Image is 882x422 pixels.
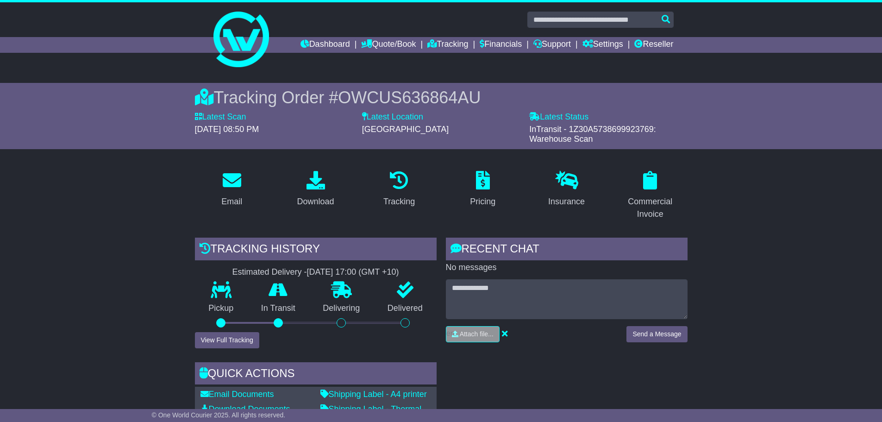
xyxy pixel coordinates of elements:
label: Latest Status [529,112,588,122]
p: Pickup [195,303,248,314]
a: Download [291,168,340,211]
div: Tracking Order # [195,88,688,107]
div: Pricing [470,195,495,208]
a: Tracking [427,37,468,53]
div: Quick Actions [195,362,437,387]
div: Tracking history [195,238,437,263]
a: Shipping Label - A4 printer [320,390,427,399]
div: [DATE] 17:00 (GMT +10) [307,267,399,277]
p: In Transit [247,303,309,314]
a: Support [533,37,571,53]
div: Tracking [383,195,415,208]
p: Delivered [374,303,437,314]
a: Insurance [542,168,591,211]
a: Dashboard [300,37,350,53]
div: Email [221,195,242,208]
button: Send a Message [626,326,687,342]
a: Reseller [634,37,673,53]
a: Commercial Invoice [613,168,688,224]
div: Download [297,195,334,208]
div: RECENT CHAT [446,238,688,263]
a: Tracking [377,168,421,211]
a: Settings [582,37,623,53]
a: Email Documents [200,390,274,399]
p: No messages [446,263,688,273]
span: OWCUS636864AU [338,88,481,107]
span: © One World Courier 2025. All rights reserved. [152,411,286,419]
span: [DATE] 08:50 PM [195,125,259,134]
a: Download Documents [200,404,290,414]
p: Delivering [309,303,374,314]
a: Quote/Book [361,37,416,53]
div: Insurance [548,195,585,208]
label: Latest Location [362,112,423,122]
a: Email [215,168,248,211]
label: Latest Scan [195,112,246,122]
span: [GEOGRAPHIC_DATA] [362,125,449,134]
div: Commercial Invoice [619,195,682,220]
a: Pricing [464,168,501,211]
div: Estimated Delivery - [195,267,437,277]
a: Financials [480,37,522,53]
span: InTransit - 1Z30A5738699923769: Warehouse Scan [529,125,656,144]
button: View Full Tracking [195,332,259,348]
